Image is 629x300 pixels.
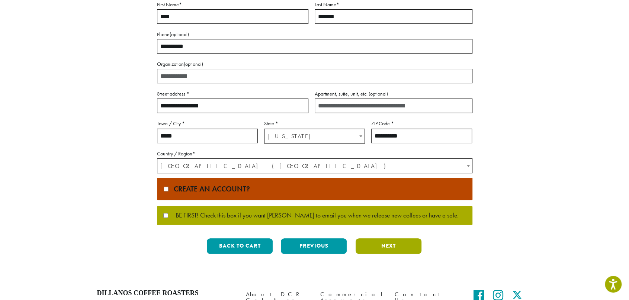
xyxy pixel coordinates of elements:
span: Country / Region [157,158,472,173]
input: BE FIRST! Check this box if you want [PERSON_NAME] to email you when we release new coffees or ha... [163,213,168,218]
button: Back to cart [207,238,273,254]
span: BE FIRST! Check this box if you want [PERSON_NAME] to email you when we release new coffees or ha... [168,212,459,219]
span: State [264,129,365,143]
h4: Dillanos Coffee Roasters [97,289,235,297]
span: Nebraska [264,129,365,143]
label: State [264,119,365,128]
label: Organization [157,59,472,69]
span: Create an account? [170,184,250,194]
button: Next [356,238,421,254]
span: United States (US) [157,159,472,173]
input: Create an account? [164,187,169,191]
button: Previous [281,238,347,254]
label: ZIP Code [371,119,472,128]
label: Apartment, suite, unit, etc. [315,89,472,99]
span: (optional) [184,61,203,67]
label: Street address [157,89,308,99]
span: (optional) [170,31,189,38]
span: (optional) [369,90,388,97]
label: Town / City [157,119,258,128]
